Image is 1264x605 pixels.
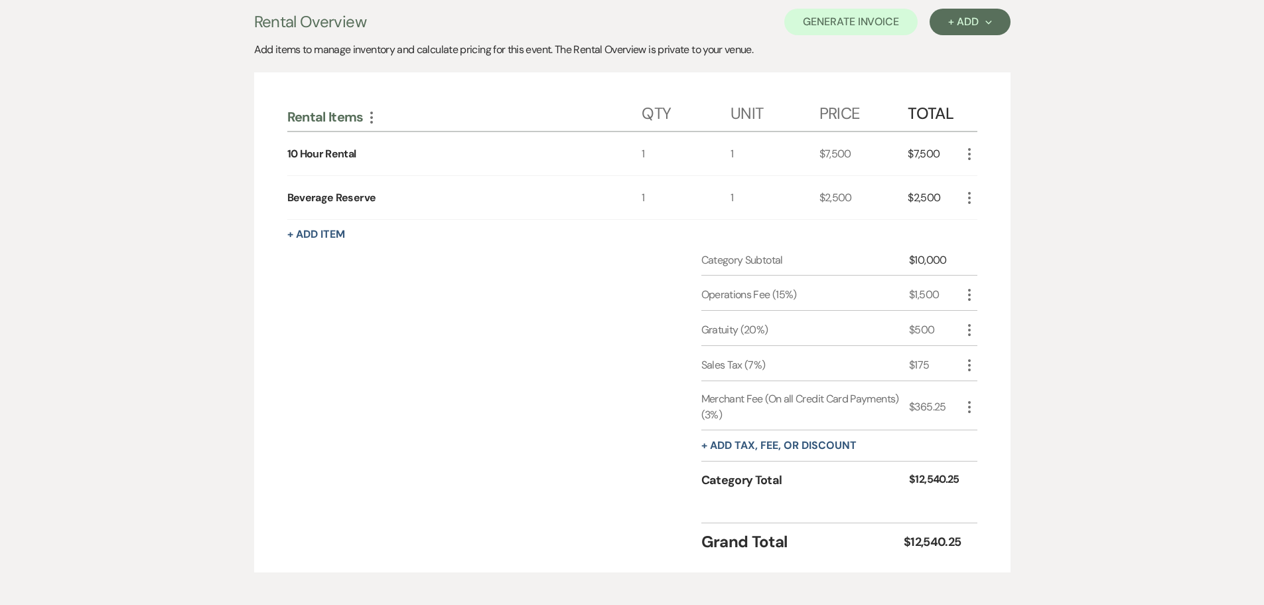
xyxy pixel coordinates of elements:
div: $7,500 [908,132,961,175]
div: $175 [909,357,961,373]
div: $12,540.25 [909,472,961,489]
div: $12,540.25 [904,533,961,551]
div: Grand Total [701,530,904,554]
div: 1 [642,176,731,219]
button: + Add [930,9,1010,35]
div: Qty [642,91,731,131]
div: 1 [731,176,819,219]
div: $500 [909,322,961,338]
div: Beverage Reserve [287,190,376,206]
div: 10 Hour Rental [287,146,356,162]
button: + Add Item [287,229,345,240]
div: $365.25 [909,399,961,415]
div: 1 [642,132,731,175]
div: Gratuity (20%) [701,322,910,338]
div: $1,500 [909,287,961,303]
div: Category Total [701,472,910,489]
div: $7,500 [819,132,908,175]
div: $2,500 [908,176,961,219]
div: Category Subtotal [701,252,910,268]
div: Sales Tax (7%) [701,357,910,373]
div: Total [908,91,961,131]
button: Generate Invoice [784,9,918,35]
div: 1 [731,132,819,175]
div: Add items to manage inventory and calculate pricing for this event. The Rental Overview is privat... [254,42,1011,58]
div: Rental Items [287,108,642,126]
div: Merchant Fee (On all Credit Card Payments) (3%) [701,391,910,423]
div: Unit [731,91,819,131]
div: Operations Fee (15%) [701,287,910,303]
div: $2,500 [819,176,908,219]
div: Price [819,91,908,131]
div: $10,000 [909,252,961,268]
div: + Add [948,17,991,27]
button: + Add tax, fee, or discount [701,440,857,451]
h3: Rental Overview [254,10,366,34]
